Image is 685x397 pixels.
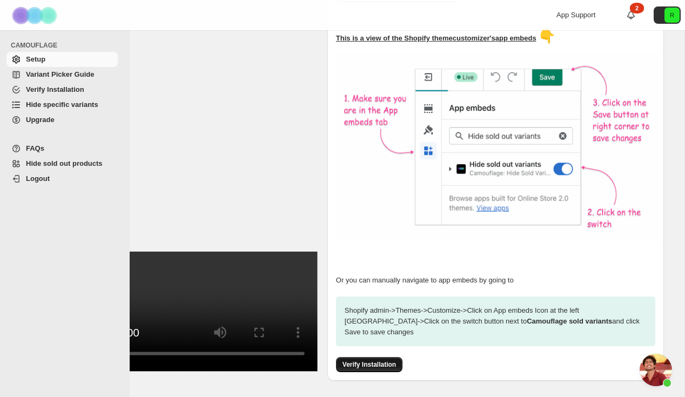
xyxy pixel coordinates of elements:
[11,41,122,50] span: CAMOUFLAGE
[26,174,50,183] span: Logout
[664,8,680,23] span: Avatar with initials R
[342,360,396,369] span: Verify Installation
[26,144,44,152] span: FAQs
[336,357,402,372] button: Verify Installation
[26,70,94,78] span: Variant Picker Guide
[336,297,655,346] p: Shopify admin -> Themes -> Customize -> Click on App embeds Icon at the left [GEOGRAPHIC_DATA] ->...
[6,82,118,97] a: Verify Installation
[26,116,55,124] span: Upgrade
[654,6,681,24] button: Avatar with initials R
[336,34,536,42] u: This is a view of the Shopify theme customizer's app embeds
[6,171,118,186] a: Logout
[26,100,98,109] span: Hide specific variants
[6,52,118,67] a: Setup
[336,360,402,368] a: Verify Installation
[9,1,63,30] img: Camouflage
[670,12,674,18] text: R
[556,11,595,19] span: App Support
[6,141,118,156] a: FAQs
[640,354,672,386] a: Open chat
[538,28,555,44] span: 👇
[6,97,118,112] a: Hide specific variants
[6,156,118,171] a: Hide sold out products
[26,159,103,167] span: Hide sold out products
[78,252,318,371] video: Enable Camouflage in theme app embeds
[527,317,612,325] strong: Camouflage sold variants
[630,3,644,14] div: 2
[336,52,660,241] img: camouflage-enable
[6,67,118,82] a: Variant Picker Guide
[626,10,636,21] a: 2
[6,112,118,127] a: Upgrade
[26,55,45,63] span: Setup
[26,85,84,93] span: Verify Installation
[336,275,655,286] p: Or you can manually navigate to app embeds by going to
